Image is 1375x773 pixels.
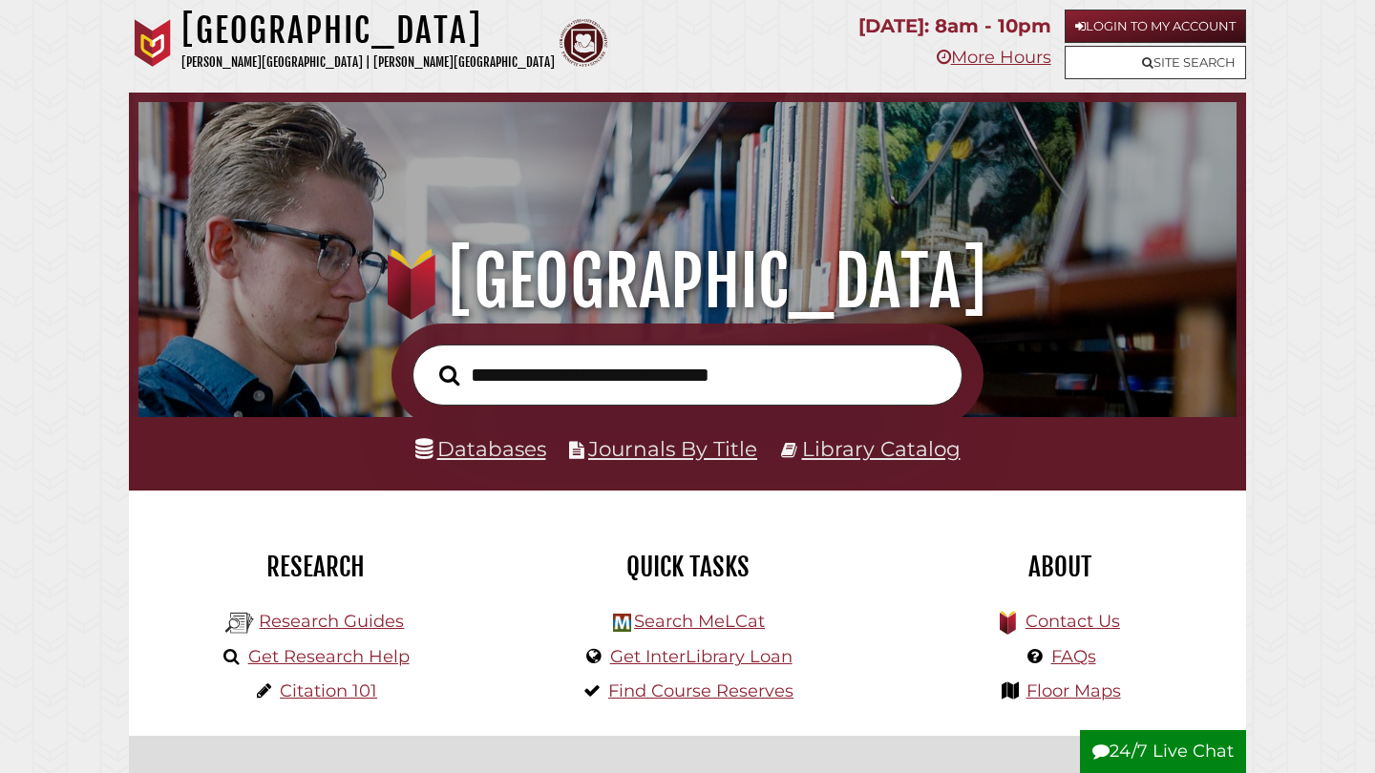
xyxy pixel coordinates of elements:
a: Search MeLCat [634,611,765,632]
button: Search [430,360,469,391]
a: Citation 101 [280,680,377,701]
img: Calvin Theological Seminary [560,19,607,67]
a: Contact Us [1026,611,1120,632]
h2: About [888,551,1232,583]
a: Login to My Account [1065,10,1246,43]
a: Find Course Reserves [608,680,793,701]
a: FAQs [1051,646,1096,667]
a: Site Search [1065,46,1246,79]
a: Databases [415,436,546,461]
img: Hekman Library Logo [225,609,254,637]
a: Get Research Help [248,646,410,667]
a: Journals By Title [588,436,757,461]
a: More Hours [937,47,1051,68]
a: Library Catalog [802,436,961,461]
h2: Quick Tasks [516,551,859,583]
img: Calvin University [129,19,177,67]
h2: Research [143,551,487,583]
p: [PERSON_NAME][GEOGRAPHIC_DATA] | [PERSON_NAME][GEOGRAPHIC_DATA] [181,52,555,73]
h1: [GEOGRAPHIC_DATA] [159,240,1216,324]
h1: [GEOGRAPHIC_DATA] [181,10,555,52]
img: Hekman Library Logo [613,614,631,632]
a: Get InterLibrary Loan [610,646,793,667]
a: Floor Maps [1026,680,1121,701]
i: Search [439,364,459,386]
a: Research Guides [259,611,404,632]
p: [DATE]: 8am - 10pm [858,10,1051,43]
